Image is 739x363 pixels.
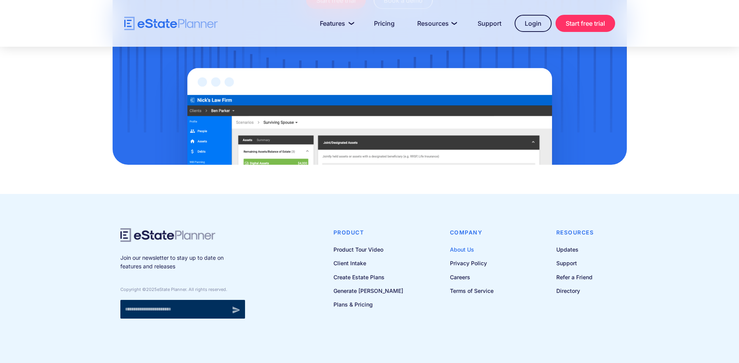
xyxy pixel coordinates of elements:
[333,286,403,296] a: Generate [PERSON_NAME]
[450,286,494,296] a: Terms of Service
[450,245,494,254] a: About Us
[120,300,245,319] form: Newsletter signup
[115,32,152,39] span: Phone number
[120,287,245,292] div: Copyright © eState Planner. All rights reserved.
[556,228,594,237] h4: Resources
[333,258,403,268] a: Client Intake
[124,17,218,30] a: home
[408,16,464,31] a: Resources
[450,258,494,268] a: Privacy Policy
[515,15,552,32] a: Login
[146,287,157,292] span: 2025
[556,272,594,282] a: Refer a Friend
[333,300,403,309] a: Plans & Pricing
[450,272,494,282] a: Careers
[556,245,594,254] a: Updates
[556,15,615,32] a: Start free trial
[333,228,403,237] h4: Product
[310,16,361,31] a: Features
[468,16,511,31] a: Support
[450,228,494,237] h4: Company
[556,286,594,296] a: Directory
[115,0,143,7] span: Last Name
[120,254,245,271] p: Join our newsletter to stay up to date on features and releases
[365,16,404,31] a: Pricing
[115,64,217,71] span: Number of [PERSON_NAME] per month
[333,272,403,282] a: Create Estate Plans
[556,258,594,268] a: Support
[333,245,403,254] a: Product Tour Video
